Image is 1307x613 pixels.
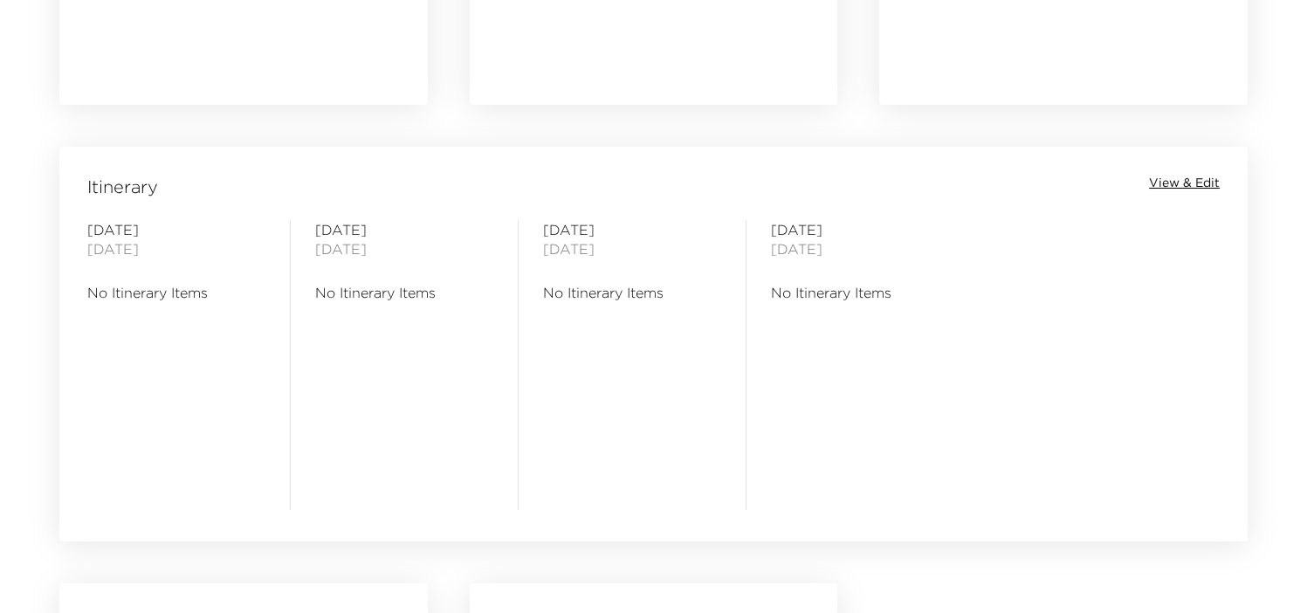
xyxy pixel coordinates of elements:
[87,239,265,258] span: [DATE]
[771,220,949,239] span: [DATE]
[87,283,265,302] span: No Itinerary Items
[543,283,721,302] span: No Itinerary Items
[771,283,949,302] span: No Itinerary Items
[543,239,721,258] span: [DATE]
[315,220,493,239] span: [DATE]
[87,175,158,199] span: Itinerary
[315,283,493,302] span: No Itinerary Items
[87,220,265,239] span: [DATE]
[315,239,493,258] span: [DATE]
[771,239,949,258] span: [DATE]
[1149,175,1220,192] button: View & Edit
[543,220,721,239] span: [DATE]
